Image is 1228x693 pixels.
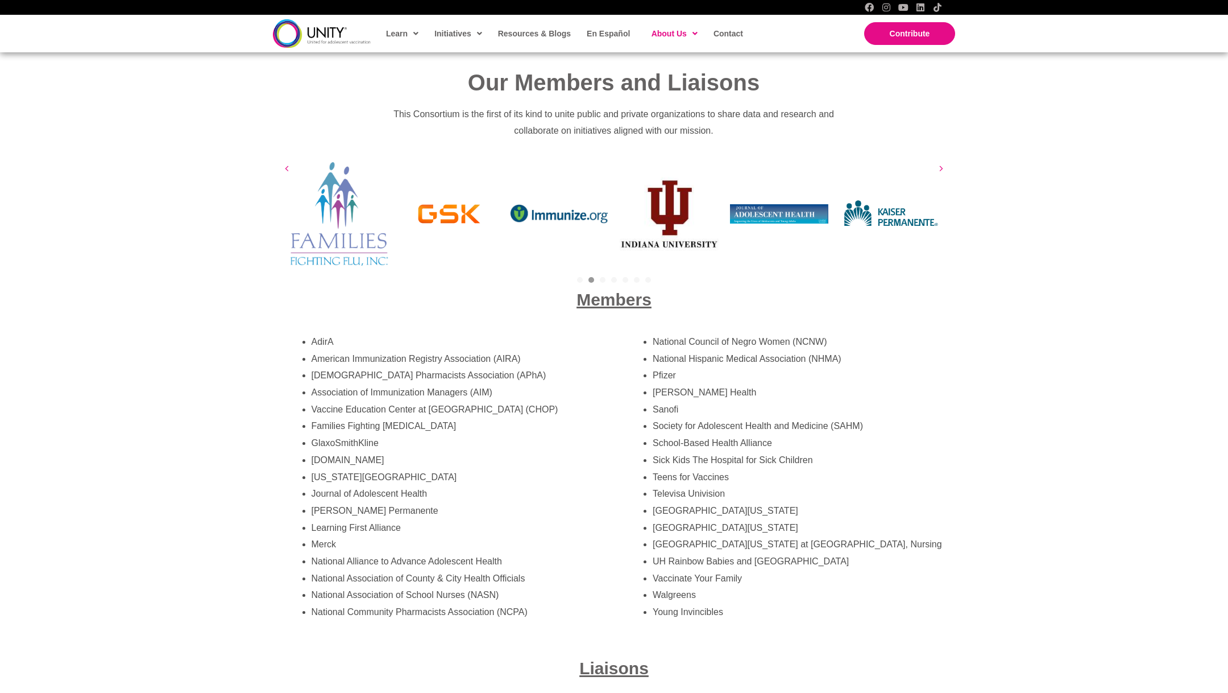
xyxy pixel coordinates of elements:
img: GlaxoSmithKline [400,186,499,242]
li: GlaxoSmithKline [312,435,603,452]
li: Merck [312,536,603,553]
li: National Alliance to Advance Adolescent Health [312,553,603,570]
li: American Immunization Registry Association (AIRA) [312,350,603,368]
span: Initiatives [434,25,482,42]
span: Resources & Blogs [498,29,571,38]
li: Vaccine Education Center at [GEOGRAPHIC_DATA] (CHOP) [312,401,603,418]
span: About Us [652,25,698,42]
span: Learn [386,25,418,42]
div: Slide 9 of 37 [504,162,615,266]
img: unity-logo-dark [273,19,371,47]
img: Journal of Adolescent Health [730,204,829,224]
li: AdirA [312,333,603,350]
span: Liaisons [579,659,649,678]
li: [GEOGRAPHIC_DATA][US_STATE] [653,502,944,519]
li: Teens for Vaccines [653,469,944,486]
a: YouTube [899,3,908,12]
a: 2 [588,277,594,283]
li: [PERSON_NAME] Health [653,384,944,401]
li: [GEOGRAPHIC_DATA][US_STATE] at [GEOGRAPHIC_DATA], Nursing [653,536,944,553]
a: Contact [708,20,748,47]
li: Sick Kids The Hospital for Sick Children [653,452,944,469]
li: [US_STATE][GEOGRAPHIC_DATA] [312,469,603,486]
li: UH Rainbow Babies and [GEOGRAPHIC_DATA] [653,553,944,570]
a: Instagram [882,3,891,12]
span: En Español [587,29,630,38]
li: Families Fighting [MEDICAL_DATA] [312,418,603,435]
li: Society for Adolescent Health and Medicine (SAHM) [653,418,944,435]
a: 3 [600,277,605,283]
a: About Us [646,20,702,47]
li: [PERSON_NAME] Permanente [312,502,603,519]
a: 1 [577,277,583,283]
a: 5 [623,277,628,283]
a: 6 [634,277,640,283]
li: Televisa Univision [653,485,944,502]
a: Contribute [864,22,955,45]
img: Indiana University [620,177,719,251]
li: Young Invincibles [653,604,944,621]
li: National Community Pharmacists Association (NCPA) [312,604,603,621]
li: Pfizer [653,367,944,384]
img: Kaiser Permanente [840,164,939,263]
div: Slide 12 of 37 [834,162,944,266]
li: School-Based Health Alliance [653,435,944,452]
li: National Association of County & City Health Officials [312,570,603,587]
img: Families Fighting Flu [290,162,389,266]
a: Facebook [865,3,874,12]
li: Sanofi [653,401,944,418]
li: [DOMAIN_NAME] [312,452,603,469]
a: LinkedIn [916,3,925,12]
li: Vaccinate Your Family [653,570,944,587]
li: [DEMOGRAPHIC_DATA] Pharmacists Association (APhA) [312,367,603,384]
a: 7 [645,277,651,283]
div: Slide 10 of 37 [614,162,724,266]
li: Journal of Adolescent Health [312,485,603,502]
li: Learning First Alliance [312,519,603,537]
a: Resources & Blogs [492,20,575,47]
a: 4 [611,277,617,283]
li: Association of Immunization Managers (AIM) [312,384,603,401]
li: National Hispanic Medical Association (NHMA) [653,350,944,368]
li: Walgreens [653,587,944,604]
span: Contribute [890,29,930,38]
div: Slide 11 of 37 [724,162,835,266]
span: Contact [713,29,743,38]
a: En Español [581,20,634,47]
li: National Council of Negro Women (NCNW) [653,333,944,350]
div: Slide 8 of 37 [394,162,504,266]
li: National Association of School Nurses (NASN) [312,587,603,604]
span: Members [576,290,652,309]
a: TikTok [933,3,942,12]
p: This Consortium is the first of its kind to unite public and private organizations to share data ... [388,106,839,139]
li: [GEOGRAPHIC_DATA][US_STATE] [653,519,944,537]
span: Our Members and Liaisons [468,70,760,95]
div: Slide 7 of 37 [284,162,395,266]
img: Immunize.org [510,204,609,224]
